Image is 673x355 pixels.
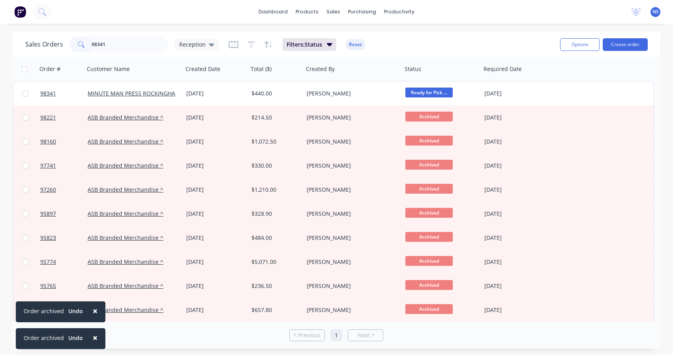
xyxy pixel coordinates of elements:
button: Close [85,301,105,320]
div: Created By [306,65,335,73]
div: Order archived [24,307,64,315]
div: [DATE] [484,282,547,290]
button: Create order [603,38,648,51]
button: Reset [346,39,365,50]
a: ASB Branded Merchandise ^ [88,306,163,314]
div: [PERSON_NAME] [307,210,394,218]
div: [DATE] [484,90,547,97]
span: Archived [405,256,453,266]
button: Filters:Status [283,38,336,51]
a: dashboard [255,6,292,18]
div: $657.80 [251,306,298,314]
a: 95897 [40,202,88,226]
div: [DATE] [186,210,245,218]
a: ASB Branded Merchandise ^ [88,210,163,217]
div: [DATE] [484,234,547,242]
div: $214.50 [251,114,298,121]
a: ASB Branded Merchandise ^ [88,234,163,241]
div: [PERSON_NAME] [307,90,394,97]
div: [DATE] [186,306,245,314]
a: ASB Branded Merchandise ^ [88,114,163,121]
a: Page 1 is your current page [330,329,342,341]
span: Archived [405,112,453,121]
a: ASB Branded Merchandise ^ [88,282,163,290]
span: Ready for Pick ... [405,88,453,97]
div: [PERSON_NAME] [307,138,394,146]
div: $1,210.00 [251,186,298,194]
a: 95823 [40,226,88,250]
div: [PERSON_NAME] [307,162,394,170]
div: $1,072.50 [251,138,298,146]
span: NS [652,8,659,15]
a: 98160 [40,130,88,153]
span: 95774 [40,258,56,266]
div: Required Date [484,65,522,73]
a: ASB Branded Merchandise ^ [88,186,163,193]
div: [DATE] [484,258,547,266]
span: 98221 [40,114,56,121]
span: 95897 [40,210,56,218]
div: [DATE] [186,114,245,121]
span: Archived [405,208,453,218]
a: ASB Branded Merchandise ^ [88,162,163,169]
span: Previous [298,331,321,339]
div: [DATE] [186,162,245,170]
div: [DATE] [484,114,547,121]
a: 95495 [40,298,88,322]
span: Archived [405,136,453,146]
div: [PERSON_NAME] [307,282,394,290]
div: $484.00 [251,234,298,242]
img: Factory [14,6,26,18]
div: $328.90 [251,210,298,218]
a: 97741 [40,154,88,177]
div: Order archived [24,334,64,342]
ul: Pagination [286,329,386,341]
div: purchasing [344,6,380,18]
div: sales [322,6,344,18]
a: 97260 [40,178,88,202]
a: 95765 [40,274,88,298]
div: $5,071.00 [251,258,298,266]
span: 97741 [40,162,56,170]
span: 95765 [40,282,56,290]
button: Undo [64,332,87,344]
div: Total ($) [251,65,272,73]
div: [DATE] [186,234,245,242]
a: 98341 [40,82,88,105]
div: [DATE] [186,186,245,194]
span: × [93,332,97,343]
div: Created Date [186,65,220,73]
span: 98341 [40,90,56,97]
a: ASB Branded Merchandise ^ [88,138,163,145]
div: $440.00 [251,90,298,97]
div: [PERSON_NAME] [307,186,394,194]
span: Archived [405,184,453,194]
span: Archived [405,160,453,170]
span: × [93,305,97,316]
div: [DATE] [484,138,547,146]
span: Filters: Status [287,41,322,49]
a: 98221 [40,106,88,129]
div: [PERSON_NAME] [307,234,394,242]
div: [PERSON_NAME] [307,258,394,266]
div: [PERSON_NAME] [307,114,394,121]
a: 95774 [40,250,88,274]
button: Undo [64,305,87,317]
div: $330.00 [251,162,298,170]
div: [DATE] [484,210,547,218]
div: [DATE] [186,138,245,146]
a: MINUTE MAN PRESS ROCKINGHAM [88,90,180,97]
input: Search... [92,37,169,52]
span: Reception [179,40,206,49]
a: Previous page [290,331,324,339]
div: productivity [380,6,418,18]
span: Archived [405,304,453,314]
span: 97260 [40,186,56,194]
div: [DATE] [186,90,245,97]
div: [DATE] [186,282,245,290]
a: ASB Branded Merchandise ^ [88,258,163,265]
button: Close [85,328,105,347]
span: Archived [405,232,453,242]
div: products [292,6,322,18]
a: Next page [348,331,383,339]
